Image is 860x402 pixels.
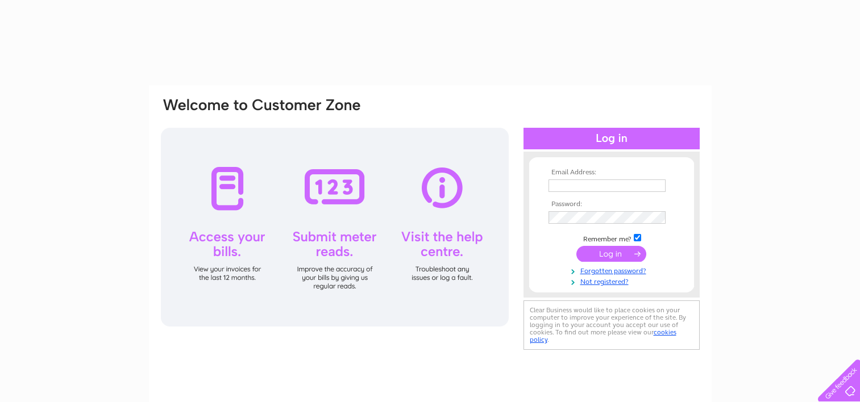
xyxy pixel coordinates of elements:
[546,169,678,177] th: Email Address:
[530,328,676,344] a: cookies policy
[576,246,646,262] input: Submit
[524,300,700,350] div: Clear Business would like to place cookies on your computer to improve your experience of the sit...
[546,200,678,208] th: Password:
[546,232,678,244] td: Remember me?
[549,275,678,286] a: Not registered?
[549,265,678,275] a: Forgotten password?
